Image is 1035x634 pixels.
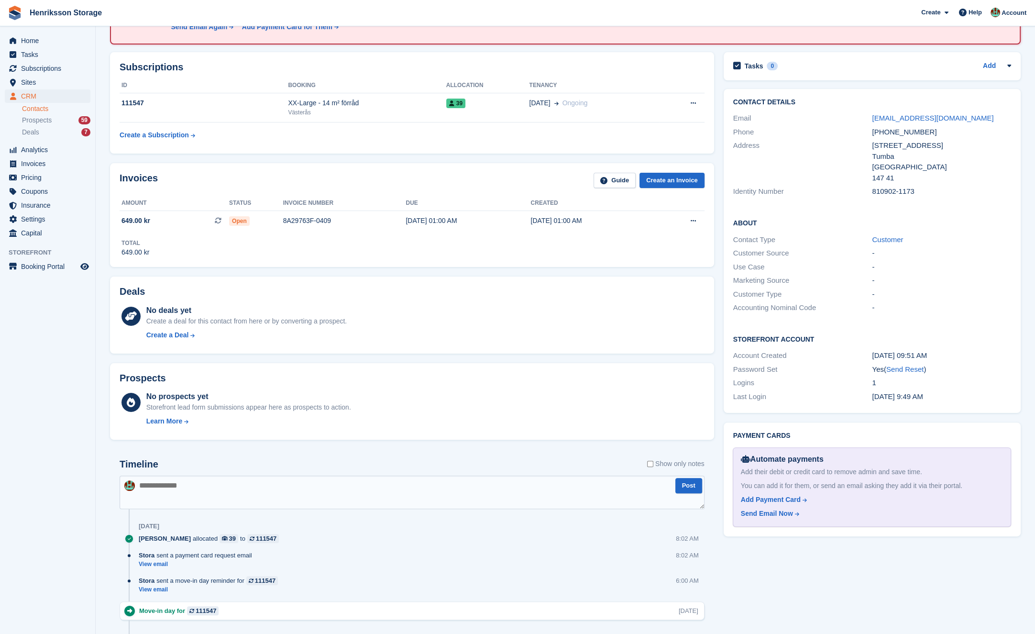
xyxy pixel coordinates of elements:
div: Marketing Source [733,275,872,286]
span: Home [21,34,78,47]
div: 111547 [256,534,276,543]
a: Preview store [79,261,90,272]
div: Add their debit or credit card to remove admin and save time. [741,467,1003,477]
a: Create a Deal [146,330,347,340]
span: Pricing [21,171,78,184]
a: [EMAIL_ADDRESS][DOMAIN_NAME] [872,114,993,122]
a: menu [5,89,90,103]
div: 1 [872,378,1011,389]
a: menu [5,226,90,240]
span: ( ) [884,365,926,373]
span: 649.00 kr [121,216,150,226]
img: Isak Martinelle [991,8,1000,17]
div: 8:02 AM [676,551,699,560]
span: Insurance [21,199,78,212]
div: 6:00 AM [676,576,699,585]
a: Guide [594,173,636,189]
input: Show only notes [647,459,653,469]
div: Automate payments [741,454,1003,465]
div: 649.00 kr [121,247,149,257]
div: [DATE] [679,606,698,615]
label: Show only notes [647,459,705,469]
a: View email [139,560,257,568]
div: [STREET_ADDRESS] [872,140,1011,151]
div: Move-in day for [139,606,223,615]
a: 111547 [187,606,219,615]
a: Learn More [146,416,351,426]
div: No prospects yet [146,391,351,402]
img: Isak Martinelle [124,480,135,491]
span: Help [969,8,982,17]
th: Status [229,196,283,211]
a: menu [5,185,90,198]
a: menu [5,34,90,47]
div: [DATE] 01:00 AM [406,216,530,226]
a: View email [139,586,283,594]
div: [GEOGRAPHIC_DATA] [872,162,1011,173]
div: 111547 [120,98,288,108]
div: Send Email Again [171,22,227,32]
a: Send Reset [886,365,924,373]
a: Deals 7 [22,127,90,137]
div: [PHONE_NUMBER] [872,127,1011,138]
th: Tenancy [529,78,660,93]
a: Add Payment Card [741,495,999,505]
div: sent a move-in day reminder for [139,576,283,585]
span: Create [921,8,940,17]
h2: Deals [120,286,145,297]
div: Phone [733,127,872,138]
div: Yes [872,364,1011,375]
div: 7 [81,128,90,136]
a: Customer [872,235,903,244]
div: 39 [229,534,236,543]
span: Stora [139,551,154,560]
span: Subscriptions [21,62,78,75]
div: Customer Source [733,248,872,259]
span: Settings [21,212,78,226]
div: 8A29763F-0409 [283,216,406,226]
span: Open [229,216,250,226]
div: Logins [733,378,872,389]
a: menu [5,76,90,89]
a: Add Payment Card for Them [238,22,340,32]
h2: Subscriptions [120,62,705,73]
div: Customer Type [733,289,872,300]
div: - [872,302,1011,313]
span: Tasks [21,48,78,61]
div: Add Payment Card [741,495,801,505]
div: Account Created [733,350,872,361]
span: Prospects [22,116,52,125]
a: 111547 [246,576,278,585]
div: Create a Subscription [120,130,189,140]
h2: Invoices [120,173,158,189]
div: Storefront lead form submissions appear here as prospects to action. [146,402,351,412]
button: Post [675,478,702,494]
span: Ongoing [562,99,588,107]
a: menu [5,143,90,156]
span: Capital [21,226,78,240]
th: Allocation [446,78,529,93]
div: 111547 [196,606,216,615]
th: Amount [120,196,229,211]
a: Add [983,61,996,72]
th: Due [406,196,530,211]
h2: Payment cards [733,432,1011,440]
div: Create a deal for this contact from here or by converting a prospect. [146,316,347,326]
span: Analytics [21,143,78,156]
span: Invoices [21,157,78,170]
div: - [872,289,1011,300]
th: Invoice number [283,196,406,211]
h2: Tasks [745,62,763,70]
div: [DATE] 09:51 AM [872,350,1011,361]
span: [DATE] [529,98,550,108]
div: [DATE] 01:00 AM [530,216,655,226]
div: sent a payment card request email [139,551,257,560]
div: XX-Large - 14 m² förråd [288,98,446,108]
span: Stora [139,576,154,585]
div: Västerås [288,108,446,117]
a: menu [5,260,90,273]
span: Deals [22,128,39,137]
span: Coupons [21,185,78,198]
a: 39 [220,534,238,543]
div: No deals yet [146,305,347,316]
